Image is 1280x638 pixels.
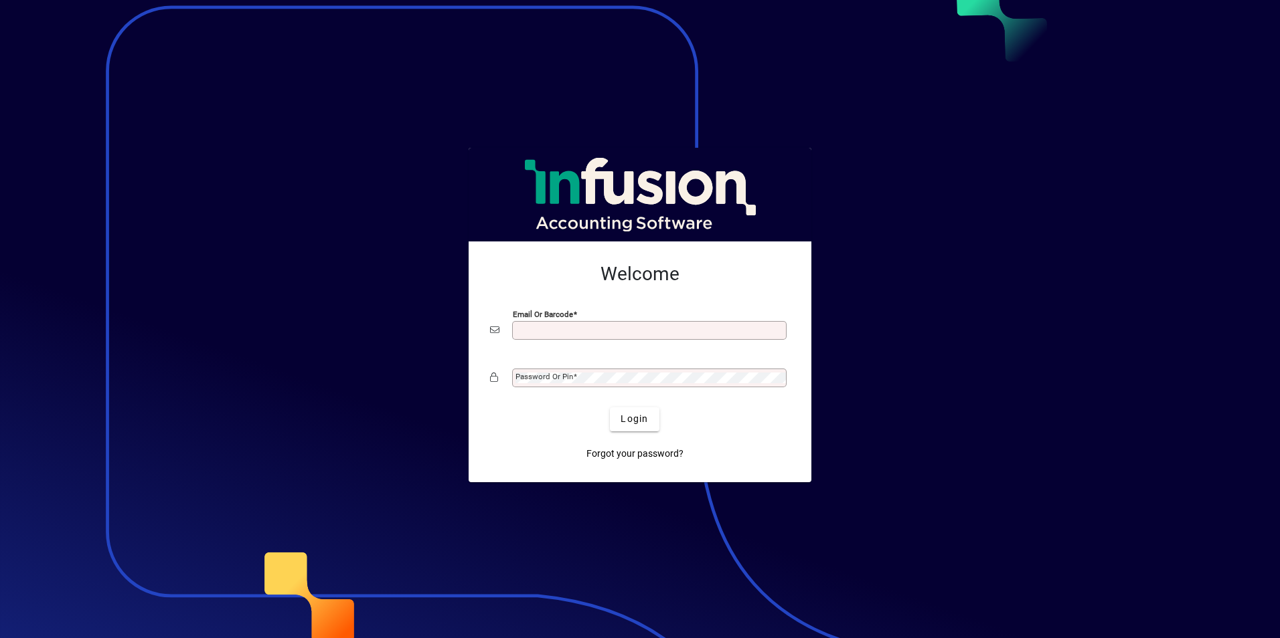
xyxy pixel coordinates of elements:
h2: Welcome [490,263,790,286]
button: Login [610,407,659,431]
span: Forgot your password? [586,447,684,461]
span: Login [621,412,648,426]
a: Forgot your password? [581,442,689,466]
mat-label: Password or Pin [515,372,573,381]
mat-label: Email or Barcode [513,309,573,318]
